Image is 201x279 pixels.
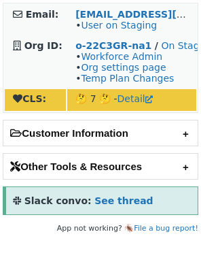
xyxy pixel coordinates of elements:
strong: CLS: [13,93,46,104]
a: User on Staging [81,20,157,31]
strong: Org ID: [24,40,62,51]
a: o-22C3GR-na1 [75,40,151,51]
a: Temp Plan Changes [81,73,174,84]
footer: App not working? 🪳 [3,222,198,235]
h2: Customer Information [3,120,198,146]
strong: Slack convo: [24,195,92,206]
a: Org settings page [81,62,166,73]
a: File a bug report! [134,224,198,233]
a: See thread [94,195,153,206]
strong: Email: [26,9,59,20]
span: • [75,20,157,31]
a: Workforce Admin [81,51,162,62]
span: • • • [75,51,174,84]
a: Detail [117,93,153,104]
h2: Other Tools & Resources [3,154,198,179]
strong: / [155,40,158,51]
td: 🤔 7 🤔 - [67,89,196,111]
